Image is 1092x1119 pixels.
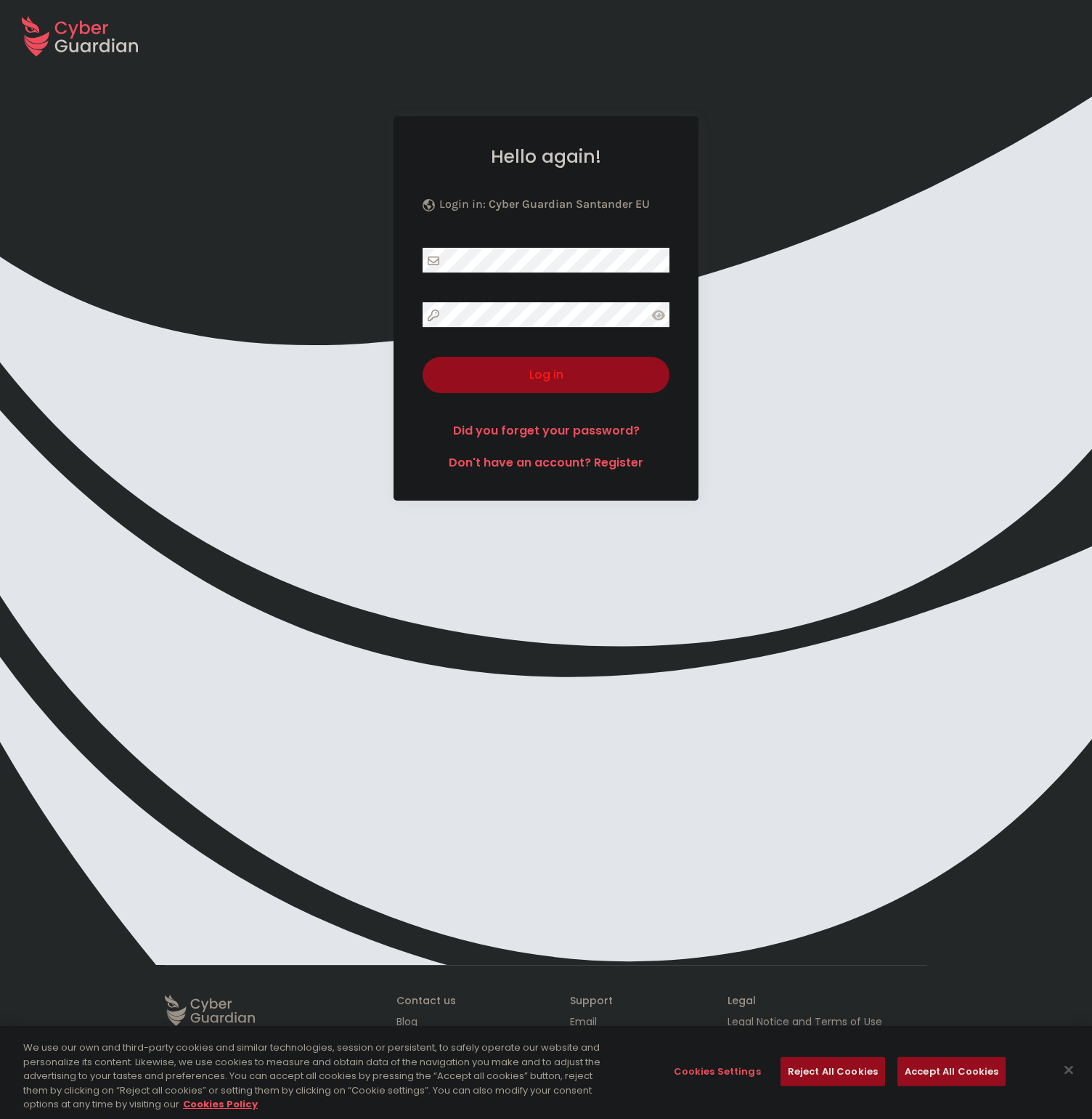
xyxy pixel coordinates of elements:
button: Cookies Settings, Opens the preference center dialog [667,1057,768,1086]
a: Did you forget your password? [423,422,669,440]
div: We use our own and third-party cookies and similar technologies, session or persistent, to safely... [23,1041,600,1112]
a: Legal Notice and Terms of Use [728,1014,927,1030]
button: Accept All Cookies [897,1057,1006,1086]
button: Log in [423,357,669,393]
h3: Legal [728,995,927,1008]
a: Blog [396,1014,456,1030]
h3: Contact us [396,995,456,1008]
a: More information about your privacy, opens in a new tab [183,1097,258,1111]
button: Close [1053,1054,1085,1086]
h3: Support [570,995,613,1008]
p: Login in: [439,197,650,219]
a: Email [570,1014,613,1030]
h1: Hello again! [423,145,669,168]
div: Log in [433,366,659,384]
a: Don't have an account? Register [423,454,669,472]
button: Reject All Cookies [781,1057,885,1086]
b: Cyber Guardian Santander EU [489,197,650,211]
